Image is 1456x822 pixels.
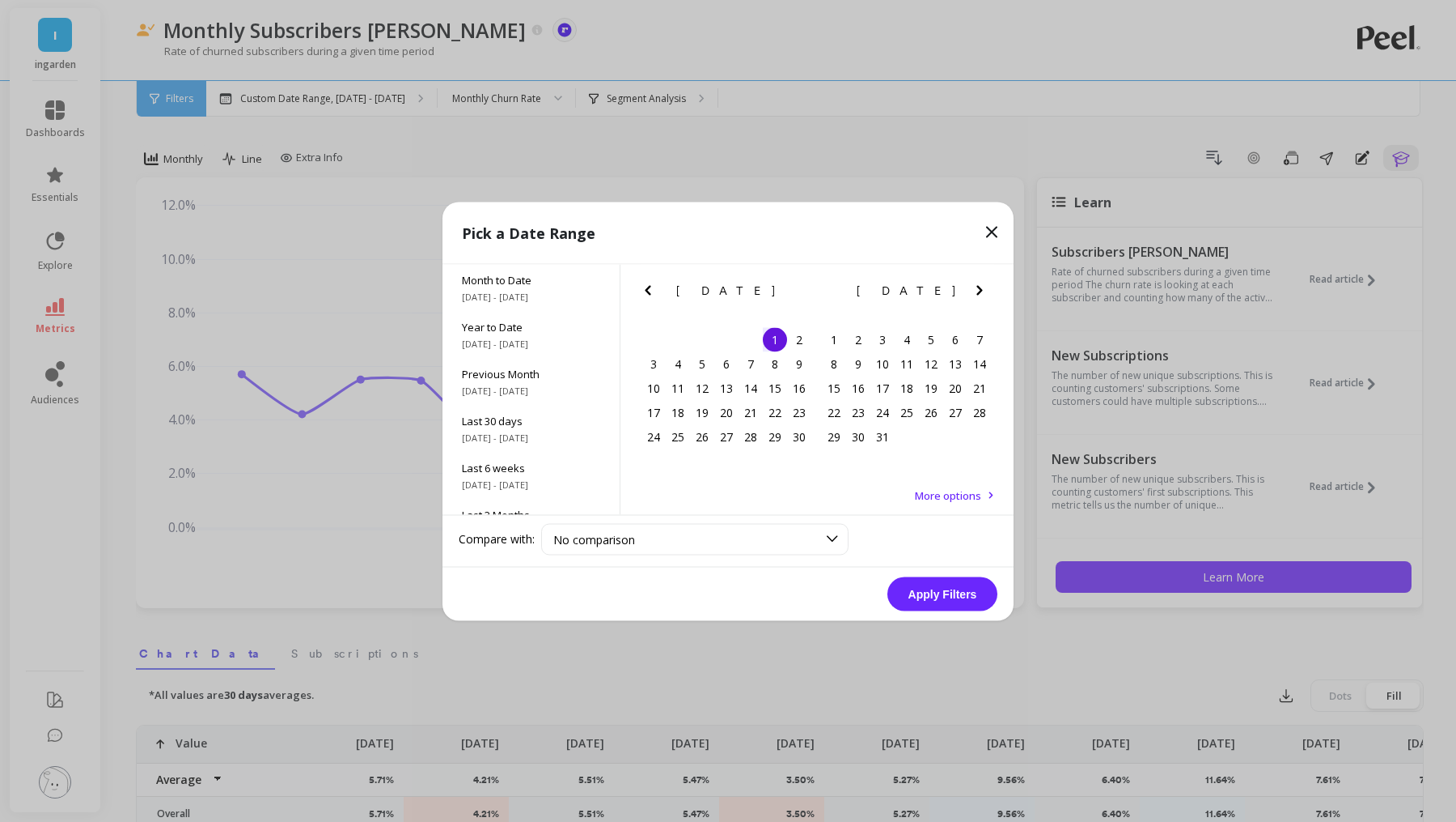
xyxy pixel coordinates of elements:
[895,376,919,400] div: Choose Wednesday, December 18th, 2024
[690,400,714,424] div: Choose Tuesday, November 19th, 2024
[462,221,595,244] p: Pick a Date Range
[970,280,996,306] button: Next Month
[919,376,943,400] div: Choose Thursday, December 19th, 2024
[739,376,763,400] div: Choose Thursday, November 14th, 2024
[641,351,666,376] div: Choose Sunday, November 3rd, 2024
[822,327,846,351] div: Choose Sunday, December 1st, 2024
[714,351,739,376] div: Choose Wednesday, November 6th, 2024
[943,376,967,400] div: Choose Friday, December 20th, 2024
[919,400,943,424] div: Choose Thursday, December 26th, 2024
[739,424,763,449] div: Choose Thursday, November 28th, 2024
[870,351,895,376] div: Choose Tuesday, December 10th, 2024
[690,376,714,400] div: Choose Tuesday, November 12th, 2024
[763,351,787,376] div: Choose Friday, November 8th, 2024
[787,424,811,449] div: Choose Saturday, November 30th, 2024
[822,327,992,449] div: month 2024-12
[462,413,600,428] span: Last 30 days
[967,400,992,424] div: Choose Saturday, December 28th, 2024
[641,400,666,424] div: Choose Sunday, November 17th, 2024
[822,424,846,449] div: Choose Sunday, December 29th, 2024
[462,337,600,350] span: [DATE] - [DATE]
[690,424,714,449] div: Choose Tuesday, November 26th, 2024
[822,376,846,400] div: Choose Sunday, December 15th, 2024
[641,327,811,449] div: month 2024-11
[915,488,981,502] span: More options
[641,376,666,400] div: Choose Sunday, November 10th, 2024
[967,376,992,400] div: Choose Saturday, December 21st, 2024
[462,272,600,287] span: Month to Date
[870,400,895,424] div: Choose Tuesday, December 24th, 2024
[822,351,846,376] div: Choose Sunday, December 8th, 2024
[967,327,992,351] div: Choose Saturday, December 7th, 2024
[919,327,943,351] div: Choose Thursday, December 5th, 2024
[641,424,666,449] div: Choose Sunday, November 24th, 2024
[462,319,600,334] span: Year to Date
[462,507,600,522] span: Last 3 Months
[676,283,777,296] span: [DATE]
[895,400,919,424] div: Choose Wednesday, December 25th, 2024
[714,424,739,449] div: Choose Wednesday, November 27th, 2024
[638,280,664,306] button: Previous Month
[462,460,600,475] span: Last 6 weeks
[714,400,739,424] div: Choose Wednesday, November 20th, 2024
[895,351,919,376] div: Choose Wednesday, December 11th, 2024
[462,290,600,303] span: [DATE] - [DATE]
[739,351,763,376] div: Choose Thursday, November 7th, 2024
[846,327,870,351] div: Choose Monday, December 2nd, 2024
[763,400,787,424] div: Choose Friday, November 22nd, 2024
[763,376,787,400] div: Choose Friday, November 15th, 2024
[462,478,600,491] span: [DATE] - [DATE]
[763,424,787,449] div: Choose Friday, November 29th, 2024
[943,327,967,351] div: Choose Friday, December 6th, 2024
[846,351,870,376] div: Choose Monday, December 9th, 2024
[846,424,870,449] div: Choose Monday, December 30th, 2024
[895,327,919,351] div: Choose Wednesday, December 4th, 2024
[846,400,870,424] div: Choose Monday, December 23rd, 2024
[789,280,815,306] button: Next Month
[822,400,846,424] div: Choose Sunday, December 22nd, 2024
[666,376,690,400] div: Choose Monday, November 11th, 2024
[666,424,690,449] div: Choose Monday, November 25th, 2024
[462,384,600,397] span: [DATE] - [DATE]
[846,376,870,400] div: Choose Monday, December 16th, 2024
[690,351,714,376] div: Choose Tuesday, November 5th, 2024
[870,327,895,351] div: Choose Tuesday, December 3rd, 2024
[739,400,763,424] div: Choose Thursday, November 21st, 2024
[819,280,844,306] button: Previous Month
[462,431,600,444] span: [DATE] - [DATE]
[787,327,811,351] div: Choose Saturday, November 2nd, 2024
[787,376,811,400] div: Choose Saturday, November 16th, 2024
[763,327,787,351] div: Choose Friday, November 1st, 2024
[714,376,739,400] div: Choose Wednesday, November 13th, 2024
[967,351,992,376] div: Choose Saturday, December 14th, 2024
[887,577,997,611] button: Apply Filters
[857,283,958,296] span: [DATE]
[666,351,690,376] div: Choose Monday, November 4th, 2024
[553,531,635,547] span: No comparison
[943,400,967,424] div: Choose Friday, December 27th, 2024
[870,424,895,449] div: Choose Tuesday, December 31st, 2024
[666,400,690,424] div: Choose Monday, November 18th, 2024
[787,400,811,424] div: Choose Saturday, November 23rd, 2024
[943,351,967,376] div: Choose Friday, December 13th, 2024
[462,366,600,381] span: Previous Month
[919,351,943,376] div: Choose Thursday, December 12th, 2024
[459,531,535,547] label: Compare with:
[787,351,811,376] div: Choose Saturday, November 9th, 2024
[870,376,895,400] div: Choose Tuesday, December 17th, 2024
